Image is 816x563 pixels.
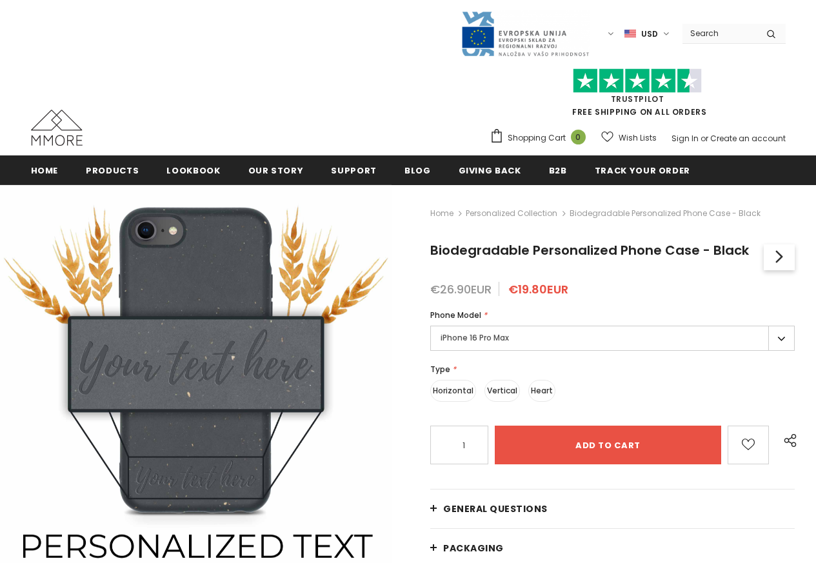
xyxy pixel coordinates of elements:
span: Giving back [459,164,521,177]
a: Track your order [595,155,690,184]
img: USD [624,28,636,39]
span: Our Story [248,164,304,177]
img: Javni Razpis [461,10,590,57]
a: Wish Lists [601,126,657,149]
input: Search Site [682,24,757,43]
span: Track your order [595,164,690,177]
label: Heart [528,380,555,402]
span: Blog [404,164,431,177]
a: Products [86,155,139,184]
img: MMORE Cases [31,110,83,146]
span: Type [430,364,450,375]
a: Sign In [672,133,699,144]
span: €26.90EUR [430,281,492,297]
a: Personalized Collection [466,208,557,219]
span: or [701,133,708,144]
span: Shopping Cart [508,132,566,144]
a: Trustpilot [611,94,664,104]
span: Wish Lists [619,132,657,144]
a: Lookbook [166,155,220,184]
span: Lookbook [166,164,220,177]
a: Our Story [248,155,304,184]
span: Biodegradable Personalized Phone Case - Black [430,241,749,259]
a: Create an account [710,133,786,144]
span: Phone Model [430,310,481,321]
label: Vertical [484,380,520,402]
img: Trust Pilot Stars [573,68,702,94]
a: General Questions [430,489,795,528]
span: B2B [549,164,567,177]
span: Products [86,164,139,177]
label: iPhone 16 Pro Max [430,326,795,351]
span: FREE SHIPPING ON ALL ORDERS [490,74,786,117]
span: General Questions [443,502,548,515]
span: Biodegradable Personalized Phone Case - Black [570,206,761,221]
a: B2B [549,155,567,184]
a: Giving back [459,155,521,184]
span: USD [641,28,658,41]
span: 0 [571,130,586,144]
a: support [331,155,377,184]
a: Javni Razpis [461,28,590,39]
label: Horizontal [430,380,476,402]
span: Home [31,164,59,177]
a: Home [430,206,453,221]
a: Shopping Cart 0 [490,128,592,148]
span: €19.80EUR [508,281,568,297]
input: Add to cart [495,426,721,464]
span: PACKAGING [443,542,504,555]
a: Blog [404,155,431,184]
span: support [331,164,377,177]
a: Home [31,155,59,184]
